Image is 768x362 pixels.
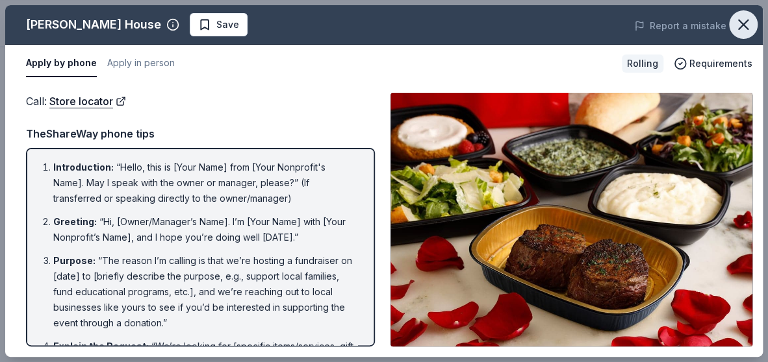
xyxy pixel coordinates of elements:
button: Apply by phone [26,50,97,77]
li: “Hello, this is [Your Name] from [Your Nonprofit's Name]. May I speak with the owner or manager, ... [53,160,355,206]
span: Save [216,17,239,32]
li: “The reason I’m calling is that we’re hosting a fundraiser on [date] to [briefly describe the pur... [53,253,355,331]
span: Introduction : [53,162,114,173]
span: Requirements [689,56,752,71]
button: Requirements [674,56,752,71]
a: Store locator [49,93,126,110]
span: Purpose : [53,255,96,266]
button: Save [190,13,248,36]
li: “Hi, [Owner/Manager’s Name]. I’m [Your Name] with [Your Nonprofit’s Name], and I hope you’re doin... [53,214,355,245]
div: Rolling [622,54,663,73]
button: Report a mistake [634,18,726,34]
img: Image for Ruth's Chris Steak House [390,93,752,346]
button: Apply in person [107,50,175,77]
span: Explain the Request : [53,341,149,352]
span: Greeting : [53,216,97,227]
div: TheShareWay phone tips [26,125,375,142]
div: Call : [26,93,375,110]
div: [PERSON_NAME] House [26,14,161,35]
